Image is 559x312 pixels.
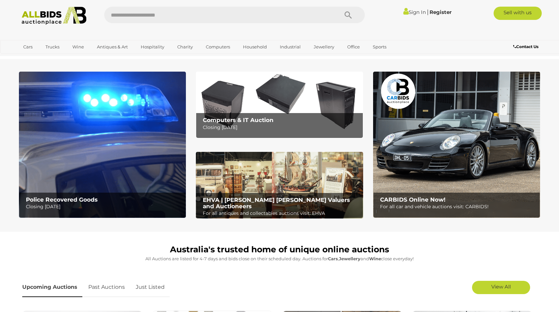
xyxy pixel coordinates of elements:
[203,209,359,218] p: For all antiques and collectables auctions visit: EHVA
[430,9,451,15] a: Register
[196,152,363,219] a: EHVA | Evans Hastings Valuers and Auctioneers EHVA | [PERSON_NAME] [PERSON_NAME] Valuers and Auct...
[18,7,90,25] img: Allbids.com.au
[26,203,182,211] p: Closing [DATE]
[22,255,537,263] p: All Auctions are listed for 4-7 days and bids close on their scheduled day. Auctions for , and cl...
[19,41,37,52] a: Cars
[26,196,98,203] b: Police Recovered Goods
[332,7,365,23] button: Search
[494,7,542,20] a: Sell with us
[203,117,274,123] b: Computers & IT Auction
[83,278,130,297] a: Past Auctions
[373,72,540,218] a: CARBIDS Online Now! CARBIDS Online Now! For all car and vehicle auctions visit: CARBIDS!
[368,41,391,52] a: Sports
[196,72,363,138] img: Computers & IT Auction
[369,256,381,261] strong: Wine
[373,72,540,218] img: CARBIDS Online Now!
[380,203,536,211] p: For all car and vehicle auctions visit: CARBIDS!
[68,41,88,52] a: Wine
[239,41,271,52] a: Household
[19,72,186,218] img: Police Recovered Goods
[203,123,359,132] p: Closing [DATE]
[513,44,538,49] b: Contact Us
[93,41,132,52] a: Antiques & Art
[22,245,537,254] h1: Australia's trusted home of unique online auctions
[22,278,82,297] a: Upcoming Auctions
[328,256,338,261] strong: Cars
[427,8,429,16] span: |
[403,9,426,15] a: Sign In
[41,41,64,52] a: Trucks
[196,152,363,219] img: EHVA | Evans Hastings Valuers and Auctioneers
[19,52,75,63] a: [GEOGRAPHIC_DATA]
[131,278,170,297] a: Just Listed
[339,256,360,261] strong: Jewellery
[173,41,197,52] a: Charity
[380,196,445,203] b: CARBIDS Online Now!
[201,41,234,52] a: Computers
[276,41,305,52] a: Industrial
[309,41,339,52] a: Jewellery
[513,43,540,50] a: Contact Us
[491,283,511,290] span: View All
[343,41,364,52] a: Office
[136,41,169,52] a: Hospitality
[196,72,363,138] a: Computers & IT Auction Computers & IT Auction Closing [DATE]
[472,281,530,294] a: View All
[19,72,186,218] a: Police Recovered Goods Police Recovered Goods Closing [DATE]
[203,197,350,210] b: EHVA | [PERSON_NAME] [PERSON_NAME] Valuers and Auctioneers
